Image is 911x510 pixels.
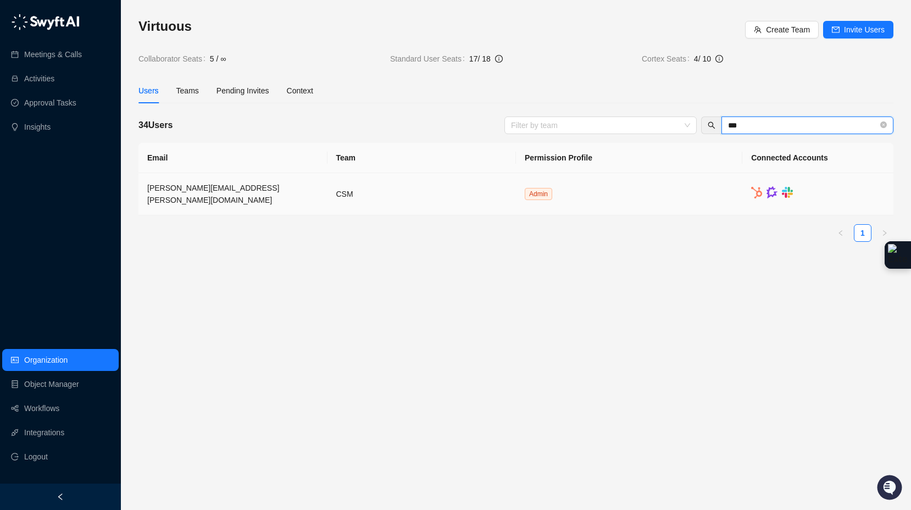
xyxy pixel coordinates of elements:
li: Previous Page [832,224,849,242]
a: 📚Docs [7,149,45,169]
li: Next Page [876,224,893,242]
span: Docs [22,154,41,165]
img: 5124521997842_fc6d7dfcefe973c2e489_88.png [11,99,31,119]
span: Invite Users [844,24,885,36]
img: Swyft AI [11,11,33,33]
p: Welcome 👋 [11,44,200,62]
div: Users [138,85,159,97]
keeper-lock: Open Keeper Popup [864,119,877,132]
h5: 34 Users [138,119,173,132]
span: Cortex Seats [642,53,694,65]
a: Meetings & Calls [24,43,82,65]
img: Extension Icon [888,244,908,266]
div: 📚 [11,155,20,164]
th: Email [138,143,327,173]
span: info-circle [495,55,503,63]
span: Collaborator Seats [138,53,210,65]
a: Workflows [24,397,59,419]
button: Create Team [745,21,819,38]
div: 📶 [49,155,58,164]
span: Pylon [109,181,133,189]
span: [PERSON_NAME][EMAIL_ADDRESS][PERSON_NAME][DOMAIN_NAME] [147,184,279,204]
h3: Virtuous [138,18,745,35]
span: left [837,230,844,236]
span: info-circle [715,55,723,63]
img: hubspot-DkpyWjJb.png [751,187,762,198]
span: 17 / 18 [469,54,491,63]
span: Admin [525,188,552,200]
span: search [708,121,715,129]
span: close-circle [880,121,887,128]
button: Invite Users [823,21,893,38]
img: slack-Cn3INd-T.png [782,187,793,198]
span: Logout [24,446,48,468]
td: CSM [327,173,516,215]
a: 📶Status [45,149,89,169]
span: Pending Invites [216,86,269,95]
span: left [57,493,64,501]
img: logo-05li4sbe.png [11,14,80,30]
a: Integrations [24,422,64,444]
button: left [832,224,849,242]
span: 5 / ∞ [210,53,226,65]
a: Object Manager [24,373,79,395]
a: Activities [24,68,54,90]
iframe: Open customer support [876,474,906,503]
span: close-circle [880,120,887,131]
th: Team [327,143,516,173]
a: Powered byPylon [77,180,133,189]
a: Organization [24,349,68,371]
span: team [754,26,762,34]
span: right [881,230,888,236]
span: Create Team [766,24,810,36]
a: Insights [24,116,51,138]
div: Start new chat [37,99,180,110]
button: Start new chat [187,103,200,116]
span: mail [832,26,840,34]
button: right [876,224,893,242]
a: Approval Tasks [24,92,76,114]
li: 1 [854,224,871,242]
span: 4 / 10 [694,54,711,63]
div: We're available if you need us! [37,110,139,119]
span: logout [11,453,19,461]
th: Permission Profile [516,143,742,173]
div: Context [287,85,313,97]
div: Teams [176,85,199,97]
span: Status [60,154,85,165]
th: Connected Accounts [742,143,893,173]
a: 1 [854,225,871,241]
h2: How can we help? [11,62,200,79]
span: Standard User Seats [390,53,469,65]
img: gong-Dwh8HbPa.png [766,186,777,198]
